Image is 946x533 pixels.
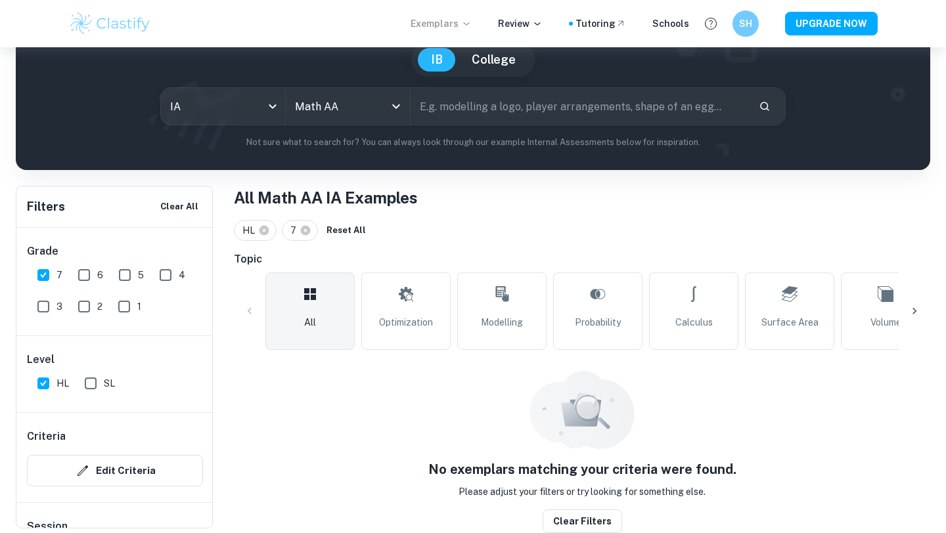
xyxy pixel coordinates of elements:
span: SL [104,376,115,391]
span: All [304,315,316,330]
span: 7 [56,268,62,282]
img: empty_state_resources.svg [529,371,635,449]
span: Probability [575,315,621,330]
button: SH [732,11,759,37]
button: Open [387,97,405,116]
button: IB [418,48,456,72]
button: Search [754,95,776,117]
span: 5 [138,268,144,282]
span: 4 [179,268,185,282]
a: Schools [652,16,689,31]
div: HL [234,220,277,241]
h6: Criteria [27,429,66,444]
h6: Level [27,352,203,368]
span: HL [242,223,261,238]
span: Optimization [379,315,433,330]
h5: No exemplars matching your criteria were found. [428,459,736,479]
div: IA [161,88,285,125]
h6: Topic [234,251,930,267]
span: 3 [56,299,62,314]
button: College [459,48,529,72]
h6: SH [738,16,754,31]
div: 7 [282,220,318,241]
p: Review [498,16,543,31]
h1: All Math AA IA Examples [234,186,930,209]
a: Tutoring [575,16,626,31]
button: Reset All [323,221,369,240]
input: E.g. modelling a logo, player arrangements, shape of an egg... [411,88,748,125]
span: 1 [137,299,141,314]
h6: Filters [27,198,65,216]
button: Clear filters [543,509,622,533]
p: Exemplars [411,16,472,31]
button: Edit Criteria [27,455,203,486]
button: Help and Feedback [700,12,722,35]
button: UPGRADE NOW [785,12,878,35]
span: HL [56,376,69,391]
span: Surface Area [761,315,819,330]
span: 2 [97,299,102,314]
p: Not sure what to search for? You can always look through our example Internal Assessments below f... [26,136,920,149]
span: Modelling [481,315,523,330]
span: Volume [870,315,901,330]
p: Please adjust your filters or try looking for something else. [459,484,706,499]
span: Calculus [675,315,713,330]
span: 7 [290,223,302,238]
button: Clear All [157,197,202,217]
h6: Grade [27,244,203,259]
span: 6 [97,268,103,282]
img: Clastify logo [68,11,152,37]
